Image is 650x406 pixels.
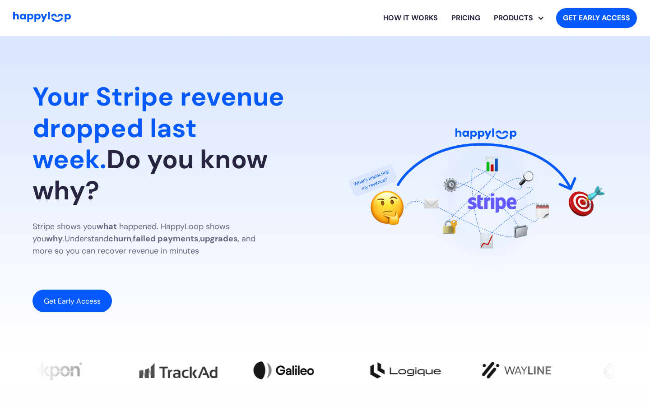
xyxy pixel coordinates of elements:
a: Learn how HappyLoop works [376,4,445,32]
strong: churn [108,233,131,244]
a: Get Early Access [32,290,112,312]
div: PRODUCTS [487,13,540,23]
div: PRODUCTS [494,4,549,32]
span: Your Stripe revenue dropped last week. [32,80,284,176]
h1: Do you know why? [32,81,311,206]
strong: why [46,233,63,244]
a: Go to Home Page [13,12,71,24]
div: Explore HappyLoop use cases [487,4,549,32]
p: Stripe shows you happened. HappyLoop shows you Understand , , , and more so you can recover reven... [32,221,276,257]
strong: failed payments [133,233,199,244]
strong: upgrades [200,233,238,244]
em: . [63,233,65,244]
strong: what [97,221,117,232]
img: HappyLoop Logo [13,12,71,22]
a: Get started with HappyLoop [556,8,637,28]
a: View HappyLoop pricing plans [445,4,487,32]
